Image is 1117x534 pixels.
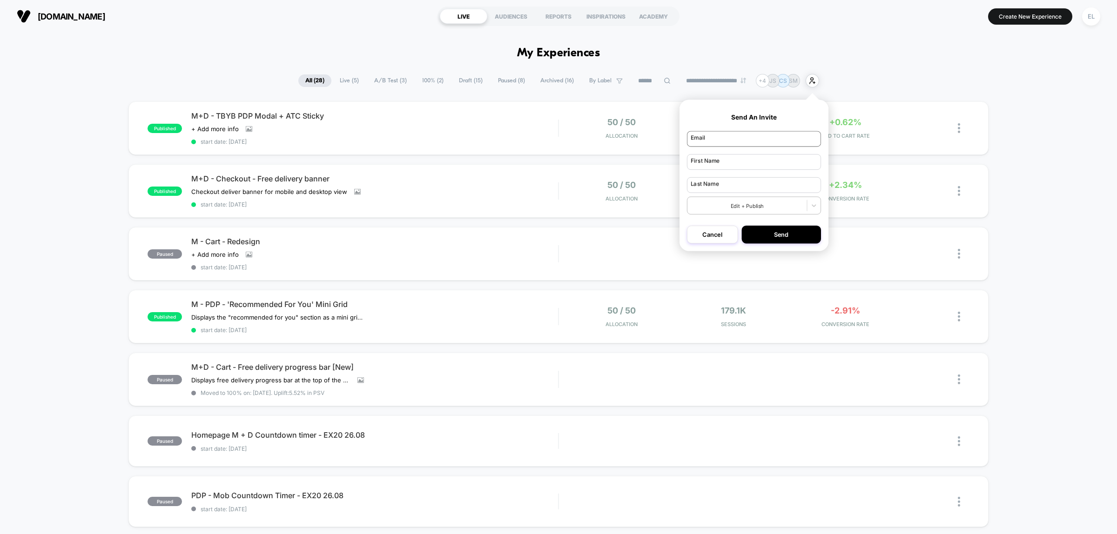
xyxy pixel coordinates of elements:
[1082,7,1100,26] div: EL
[14,9,108,24] button: [DOMAIN_NAME]
[191,506,558,513] span: start date: [DATE]
[789,77,798,84] p: SM
[191,491,558,500] span: PDP - Mob Countdown Timer - EX20 26.08
[38,12,105,21] span: [DOMAIN_NAME]
[298,74,331,87] span: All ( 28 )
[740,78,746,83] img: end
[148,497,182,506] span: paused
[1079,7,1103,26] button: EL
[535,9,582,24] div: REPORTS
[741,226,821,243] button: Send
[191,362,558,372] span: M+D - Cart - Free delivery progress bar [New]
[958,374,960,384] img: close
[191,125,239,133] span: + Add more info
[829,180,862,190] span: +2.34%
[988,8,1072,25] button: Create New Experience
[607,306,636,315] span: 50 / 50
[606,321,638,327] span: Allocation
[148,187,182,196] span: published
[191,251,239,258] span: + Add more info
[958,312,960,321] img: close
[191,300,558,309] span: M - PDP - 'Recommended For You' Mini Grid
[191,314,364,321] span: Displays the "recommended for you" section as a mini grid layout.
[606,195,638,202] span: Allocation
[440,9,487,24] div: LIVE
[191,264,558,271] span: start date: [DATE]
[148,375,182,384] span: paused
[792,321,899,327] span: CONVERSION RATE
[191,237,558,246] span: M - Cart - Redesign
[606,133,638,139] span: Allocation
[191,376,350,384] span: Displays free delivery progress bar at the top of the cart and hides the message "Free delivery o...
[958,436,960,446] img: close
[958,497,960,507] img: close
[831,306,860,315] span: -2.91%
[589,77,612,84] span: By Label
[148,124,182,133] span: published
[191,174,558,183] span: M+D - Checkout - Free delivery banner
[148,249,182,259] span: paused
[201,389,324,396] span: Moved to 100% on: [DATE] . Uplift: 5.52% in PSV
[958,123,960,133] img: close
[721,306,746,315] span: 179.1k
[829,117,861,127] span: +0.62%
[779,77,787,84] p: CS
[191,111,558,120] span: M+D - TBYB PDP Modal + ATC Sticky
[333,74,366,87] span: Live ( 5 )
[452,74,490,87] span: Draft ( 15 )
[533,74,581,87] span: Archived ( 16 )
[491,74,532,87] span: Paused ( 8 )
[680,321,787,327] span: Sessions
[630,9,677,24] div: ACADEMY
[582,9,630,24] div: INSPIRATIONS
[958,186,960,196] img: close
[191,201,558,208] span: start date: [DATE]
[607,180,636,190] span: 50 / 50
[517,47,600,60] h1: My Experiences
[792,133,899,139] span: ADD TO CART RATE
[148,312,182,321] span: published
[607,117,636,127] span: 50 / 50
[487,9,535,24] div: AUDIENCES
[17,9,31,23] img: Visually logo
[367,74,414,87] span: A/B Test ( 3 )
[958,249,960,259] img: close
[191,188,347,195] span: Checkout deliver banner for mobile and desktop view
[191,327,558,334] span: start date: [DATE]
[687,113,821,121] p: Send An Invite
[191,430,558,440] span: Homepage M + D Countdown timer - EX20 26.08
[148,436,182,446] span: paused
[191,445,558,452] span: start date: [DATE]
[769,77,776,84] p: JS
[792,195,899,202] span: CONVERSION RATE
[687,226,738,243] button: Cancel
[415,74,451,87] span: 100% ( 2 )
[756,74,769,87] div: + 4
[191,138,558,145] span: start date: [DATE]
